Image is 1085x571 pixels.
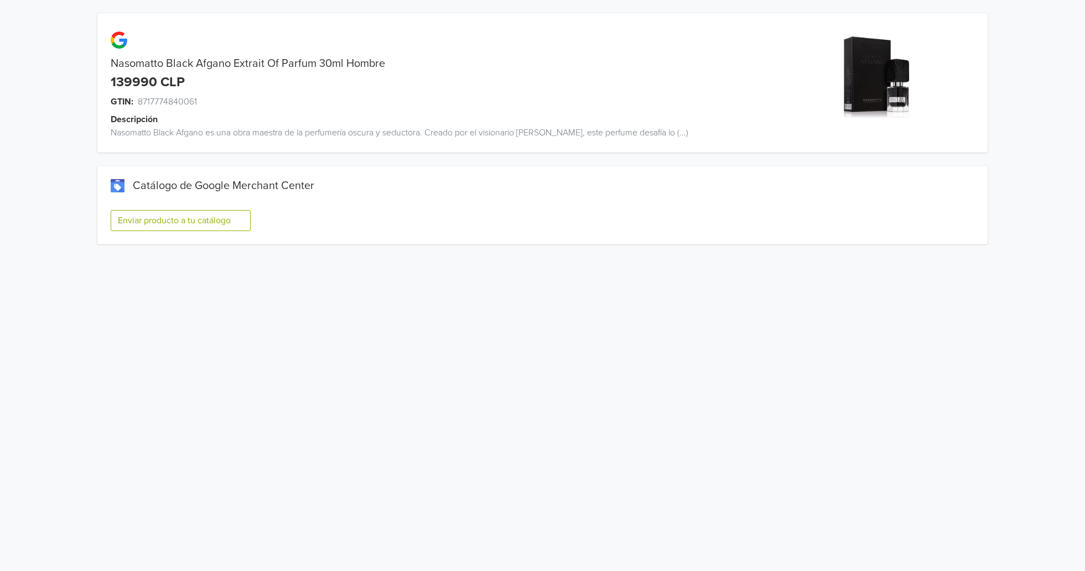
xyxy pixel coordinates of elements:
div: Catálogo de Google Merchant Center [111,179,974,192]
div: Nasomatto Black Afgano Extrait Of Parfum 30ml Hombre [97,57,765,70]
div: 139990 CLP [111,75,185,91]
span: 8717774840061 [138,95,197,108]
div: Nasomatto Black Afgano es una obra maestra de la perfumería oscura y seductora. Creado por el vis... [97,126,765,139]
button: Enviar producto a tu catálogo [111,210,251,231]
img: product_image [834,35,918,119]
div: Descripción [111,113,778,126]
span: GTIN: [111,95,133,108]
